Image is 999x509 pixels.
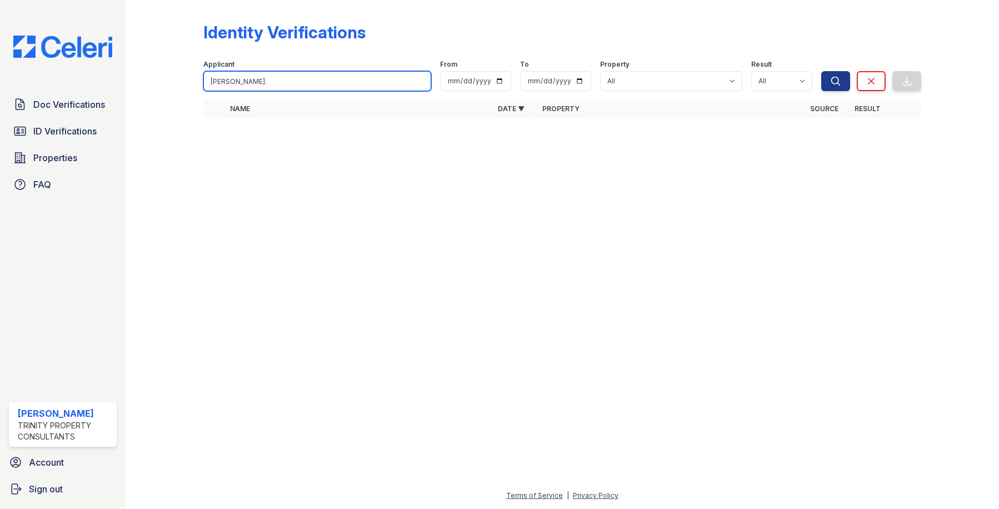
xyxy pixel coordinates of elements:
[29,482,63,496] span: Sign out
[520,60,529,69] label: To
[4,478,121,500] a: Sign out
[9,147,117,169] a: Properties
[498,104,525,113] a: Date ▼
[18,420,112,442] div: Trinity Property Consultants
[33,98,105,111] span: Doc Verifications
[600,60,630,69] label: Property
[203,71,432,91] input: Search by name or phone number
[573,491,618,500] a: Privacy Policy
[9,120,117,142] a: ID Verifications
[751,60,772,69] label: Result
[810,104,838,113] a: Source
[9,93,117,116] a: Doc Verifications
[9,173,117,196] a: FAQ
[18,407,112,420] div: [PERSON_NAME]
[567,491,569,500] div: |
[440,60,457,69] label: From
[29,456,64,469] span: Account
[506,491,563,500] a: Terms of Service
[33,151,77,164] span: Properties
[855,104,881,113] a: Result
[4,451,121,473] a: Account
[33,124,97,138] span: ID Verifications
[542,104,580,113] a: Property
[33,178,51,191] span: FAQ
[203,60,234,69] label: Applicant
[230,104,250,113] a: Name
[203,22,366,42] div: Identity Verifications
[4,36,121,58] img: CE_Logo_Blue-a8612792a0a2168367f1c8372b55b34899dd931a85d93a1a3d3e32e68fde9ad4.png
